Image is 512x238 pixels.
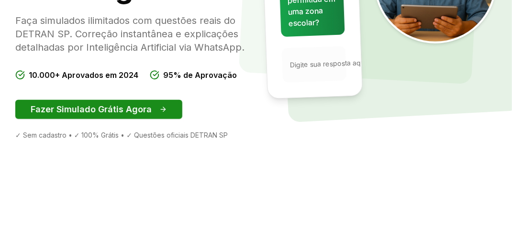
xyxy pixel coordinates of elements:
input: Digite sua resposta aqui... [290,57,391,70]
div: ✓ Sem cadastro • ✓ 100% Grátis • ✓ Questões oficiais DETRAN SP [15,130,248,140]
button: Fazer Simulado Grátis Agora [15,100,182,119]
p: Faça simulados ilimitados com questões reais do DETRAN SP. Correção instantânea e explicações det... [15,14,248,54]
span: 10.000+ Aprovados em 2024 [29,69,138,81]
span: 95% de Aprovação [163,69,237,81]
